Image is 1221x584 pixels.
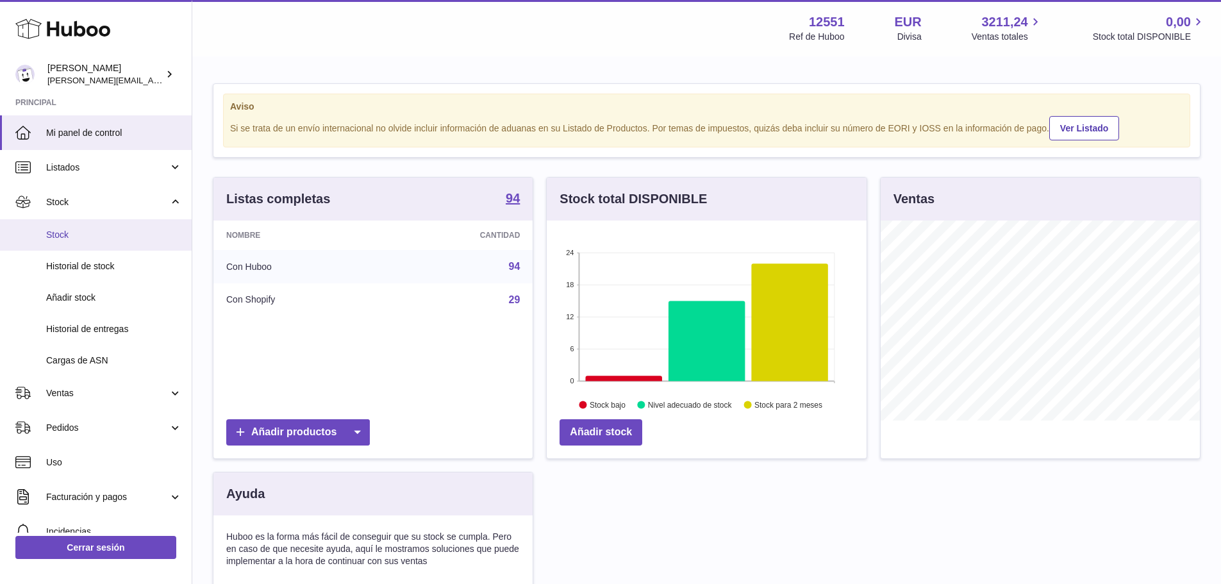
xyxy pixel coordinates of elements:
[46,422,169,434] span: Pedidos
[46,526,182,538] span: Incidencias
[46,162,169,174] span: Listados
[46,355,182,367] span: Cargas de ASN
[509,261,520,272] a: 94
[226,531,520,567] p: Huboo es la forma más fácil de conseguir que su stock se cumpla. Pero en caso de que necesite ayu...
[46,292,182,304] span: Añadir stock
[509,294,520,305] a: 29
[226,419,370,446] a: Añadir productos
[1093,13,1206,43] a: 0,00 Stock total DISPONIBLE
[506,192,520,207] a: 94
[567,249,574,256] text: 24
[570,377,574,385] text: 0
[47,62,163,87] div: [PERSON_NAME]
[213,221,383,250] th: Nombre
[230,114,1183,140] div: Si se trata de un envío internacional no olvide incluir información de aduanas en su Listado de P...
[226,190,330,208] h3: Listas completas
[46,387,169,399] span: Ventas
[809,13,845,31] strong: 12551
[567,281,574,288] text: 18
[560,419,642,446] a: Añadir stock
[567,313,574,321] text: 12
[897,31,922,43] div: Divisa
[590,401,626,410] text: Stock bajo
[972,13,1043,43] a: 3211,24 Ventas totales
[570,345,574,353] text: 6
[226,485,265,503] h3: Ayuda
[46,260,182,272] span: Historial de stock
[213,283,383,317] td: Con Shopify
[789,31,844,43] div: Ref de Huboo
[47,75,326,85] span: [PERSON_NAME][EMAIL_ADDRESS][PERSON_NAME][DOMAIN_NAME]
[46,196,169,208] span: Stock
[46,127,182,139] span: Mi panel de control
[46,323,182,335] span: Historial de entregas
[560,190,707,208] h3: Stock total DISPONIBLE
[972,31,1043,43] span: Ventas totales
[15,536,176,559] a: Cerrar sesión
[15,65,35,84] img: gerardo.montoiro@cleverenterprise.es
[1049,116,1119,140] a: Ver Listado
[46,229,182,241] span: Stock
[46,491,169,503] span: Facturación y pagos
[981,13,1027,31] span: 3211,24
[893,190,934,208] h3: Ventas
[1093,31,1206,43] span: Stock total DISPONIBLE
[230,101,1183,113] strong: Aviso
[213,250,383,283] td: Con Huboo
[46,456,182,469] span: Uso
[895,13,922,31] strong: EUR
[383,221,533,250] th: Cantidad
[754,401,822,410] text: Stock para 2 meses
[506,192,520,204] strong: 94
[1166,13,1191,31] span: 0,00
[648,401,733,410] text: Nivel adecuado de stock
